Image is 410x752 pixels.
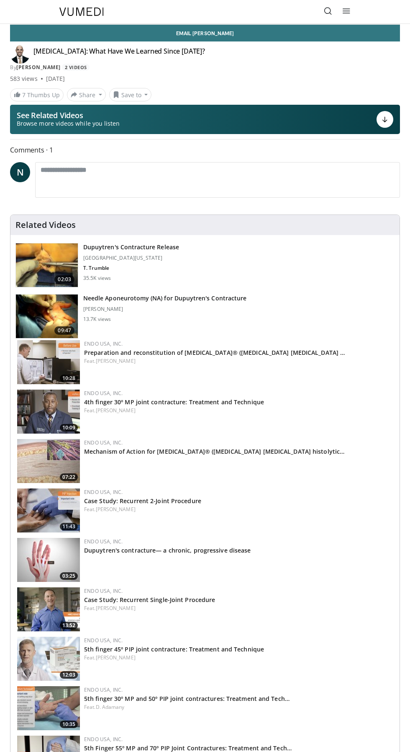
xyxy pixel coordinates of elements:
[84,349,345,357] a: Preparation and reconstitution of [MEDICAL_DATA]® ([MEDICAL_DATA] [MEDICAL_DATA] …
[17,488,80,532] img: 5ba3bb49-dd9f-4125-9852-d42629a0b25e.150x105_q85_crop-smart_upscale.jpg
[17,439,80,483] img: 4f28c07a-856f-4770-928d-01fbaac11ded.150x105_q85_crop-smart_upscale.jpg
[17,390,80,434] a: 10:09
[17,488,80,532] a: 11:43
[84,596,215,604] a: Case Study: Recurrent Single-Joint Procedure
[10,145,400,155] span: Comments 1
[10,75,38,83] span: 583 views
[83,306,246,313] p: [PERSON_NAME]
[54,326,74,335] span: 09:47
[17,538,80,582] img: ad125784-313a-4fc2-9766-be83bf9ba0f3.150x105_q85_crop-smart_upscale.jpg
[84,488,123,496] a: Endo USA, Inc.
[83,294,246,302] h3: Needle Aponeurotomy (NA) for Dupuytren's Contracture
[84,645,264,653] a: 5th finger 45º PIP joint contracture: Treatment and Technique
[17,340,80,384] img: ab89541e-13d0-49f0-812b-38e61ef681fd.150x105_q85_crop-smart_upscale.jpg
[60,622,78,629] span: 13:52
[60,671,78,679] span: 12:03
[17,587,80,631] img: c40faede-6d95-4fee-a212-47eaa49b4c2e.150x105_q85_crop-smart_upscale.jpg
[84,497,201,505] a: Case Study: Recurrent 2-Joint Procedure
[60,424,78,432] span: 10:09
[83,255,179,261] p: [GEOGRAPHIC_DATA][US_STATE]
[84,407,393,414] div: Feat.
[17,637,80,681] a: 12:03
[84,587,123,594] a: Endo USA, Inc.
[84,637,123,644] a: Endo USA, Inc.
[15,294,395,339] a: 09:47 Needle Aponeurotomy (NA) for Dupuytren's Contracture [PERSON_NAME] 13.7K views
[17,390,80,434] img: 8065f212-d011-4f4d-b273-cea272d03683.150x105_q85_crop-smart_upscale.jpg
[60,473,78,481] span: 07:22
[10,88,64,101] a: 7 Thumbs Up
[67,88,106,101] button: Share
[16,64,61,71] a: [PERSON_NAME]
[96,654,136,661] a: [PERSON_NAME]
[60,721,78,728] span: 10:35
[17,686,80,730] img: 9a7f6d9b-8f8d-4cd1-ad66-b7e675c80458.150x105_q85_crop-smart_upscale.jpg
[96,703,125,711] a: D. Adamany
[83,243,179,251] h3: Dupuytren's Contracture Release
[17,538,80,582] a: 03:25
[84,695,290,703] a: 5th finger 30º MP and 50º PIP joint contractures: Treatment and Tech…
[17,111,120,119] p: See Related Videos
[83,275,111,282] p: 35.5K views
[84,686,123,693] a: Endo USA, Inc.
[46,75,65,83] div: [DATE]
[83,265,179,271] p: T. Trumble
[96,357,136,364] a: [PERSON_NAME]
[84,744,292,752] a: 5th Finger 55º MP and 70º PIP Joint Contractures: Treatment and Tech…
[15,243,395,287] a: 02:03 Dupuytren's Contracture Release [GEOGRAPHIC_DATA][US_STATE] T. Trumble 35.5K views
[22,91,26,99] span: 7
[84,736,123,743] a: Endo USA, Inc.
[84,398,264,406] a: 4th finger 30º MP joint contracture: Treatment and Technique
[109,88,152,101] button: Save to
[84,506,393,513] div: Feat.
[84,654,393,662] div: Feat.
[16,295,78,338] img: atik_3.png.150x105_q85_crop-smart_upscale.jpg
[84,340,123,347] a: Endo USA, Inc.
[60,523,78,530] span: 11:43
[83,316,111,323] p: 13.7K views
[96,407,136,414] a: [PERSON_NAME]
[17,637,80,681] img: 91d9d163-a3aa-4565-8f32-15b27a530544.150x105_q85_crop-smart_upscale.jpg
[84,439,123,446] a: Endo USA, Inc.
[10,25,400,41] a: Email [PERSON_NAME]
[60,572,78,580] span: 03:25
[15,220,76,230] h4: Related Videos
[59,8,104,16] img: VuMedi Logo
[60,375,78,382] span: 10:28
[33,47,205,60] h4: [MEDICAL_DATA]: What Have We Learned Since [DATE]?
[10,162,30,182] a: N
[84,546,251,554] a: Dupuytren's contracture— a chronic, progressive disease
[84,605,393,612] div: Feat.
[96,506,136,513] a: [PERSON_NAME]
[17,340,80,384] a: 10:28
[62,64,90,71] a: 2 Videos
[10,44,30,64] img: Avatar
[17,439,80,483] a: 07:22
[17,587,80,631] a: 13:52
[16,243,78,287] img: 38790_0000_3.png.150x105_q85_crop-smart_upscale.jpg
[84,703,393,711] div: Feat.
[84,357,393,365] div: Feat.
[17,686,80,730] a: 10:35
[84,447,345,455] a: Mechanism of Action for [MEDICAL_DATA]® ([MEDICAL_DATA] [MEDICAL_DATA] histolytic…
[84,390,123,397] a: Endo USA, Inc.
[17,119,120,128] span: Browse more videos while you listen
[84,538,123,545] a: Endo USA, Inc.
[96,605,136,612] a: [PERSON_NAME]
[54,275,74,284] span: 02:03
[10,105,400,134] button: See Related Videos Browse more videos while you listen
[10,64,400,71] div: By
